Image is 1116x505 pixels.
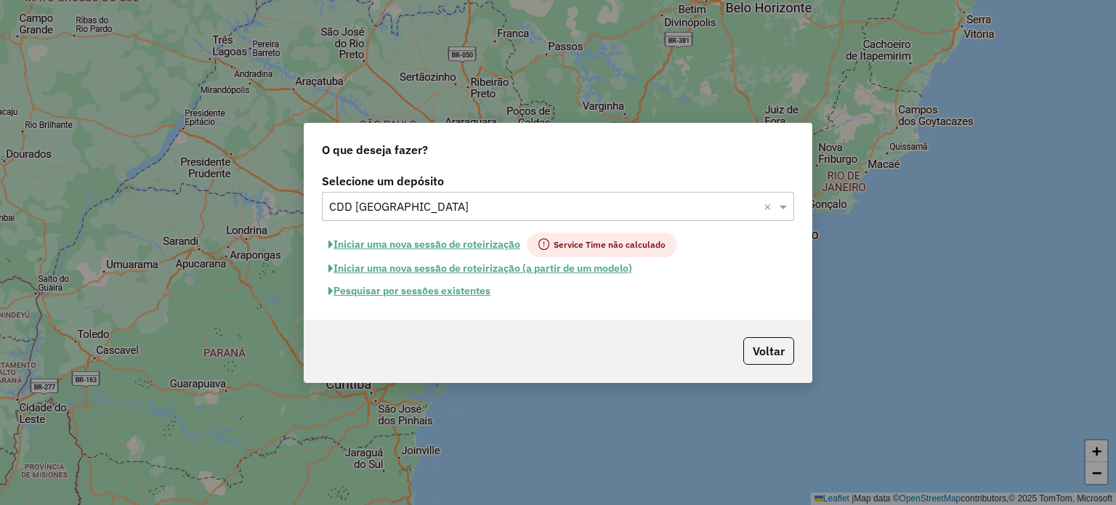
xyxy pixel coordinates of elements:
[322,141,428,158] span: O que deseja fazer?
[322,172,794,190] label: Selecione um depósito
[743,337,794,365] button: Voltar
[322,257,639,280] button: Iniciar uma nova sessão de roteirização (a partir de um modelo)
[764,198,776,215] span: Clear all
[322,280,497,302] button: Pesquisar por sessões existentes
[527,233,677,257] span: Service Time não calculado
[322,233,527,257] button: Iniciar uma nova sessão de roteirização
